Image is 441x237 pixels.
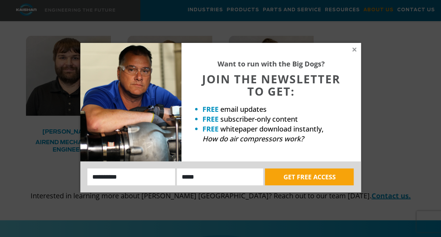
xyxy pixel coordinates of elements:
[202,114,219,124] strong: FREE
[202,71,340,99] span: JOIN THE NEWSLETTER TO GET:
[220,114,298,124] span: subscriber-only content
[351,46,358,53] button: Close
[218,59,325,69] strong: Want to run with the Big Dogs?
[87,168,175,185] input: Name:
[265,168,354,185] button: GET FREE ACCESS
[202,124,219,134] strong: FREE
[220,124,323,134] span: whitepaper download instantly,
[177,168,263,185] input: Email
[220,104,267,114] span: email updates
[202,104,219,114] strong: FREE
[202,134,304,143] em: How do air compressors work?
